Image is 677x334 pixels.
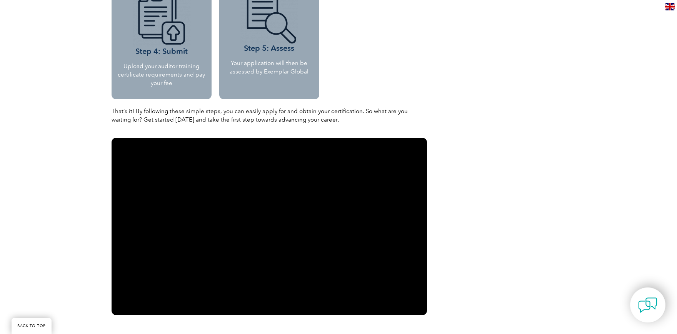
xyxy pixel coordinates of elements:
[222,59,317,76] p: Your application will then be assessed by Exemplar Global
[117,62,206,87] p: Upload your auditor training certificate requirements and pay your fee
[112,107,427,124] p: That’s it! By following these simple steps, you can easily apply for and obtain your certificatio...
[665,3,675,10] img: en
[638,296,657,315] img: contact-chat.png
[12,318,52,334] a: BACK TO TOP
[112,138,427,315] iframe: How to Apply for Personnel Certification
